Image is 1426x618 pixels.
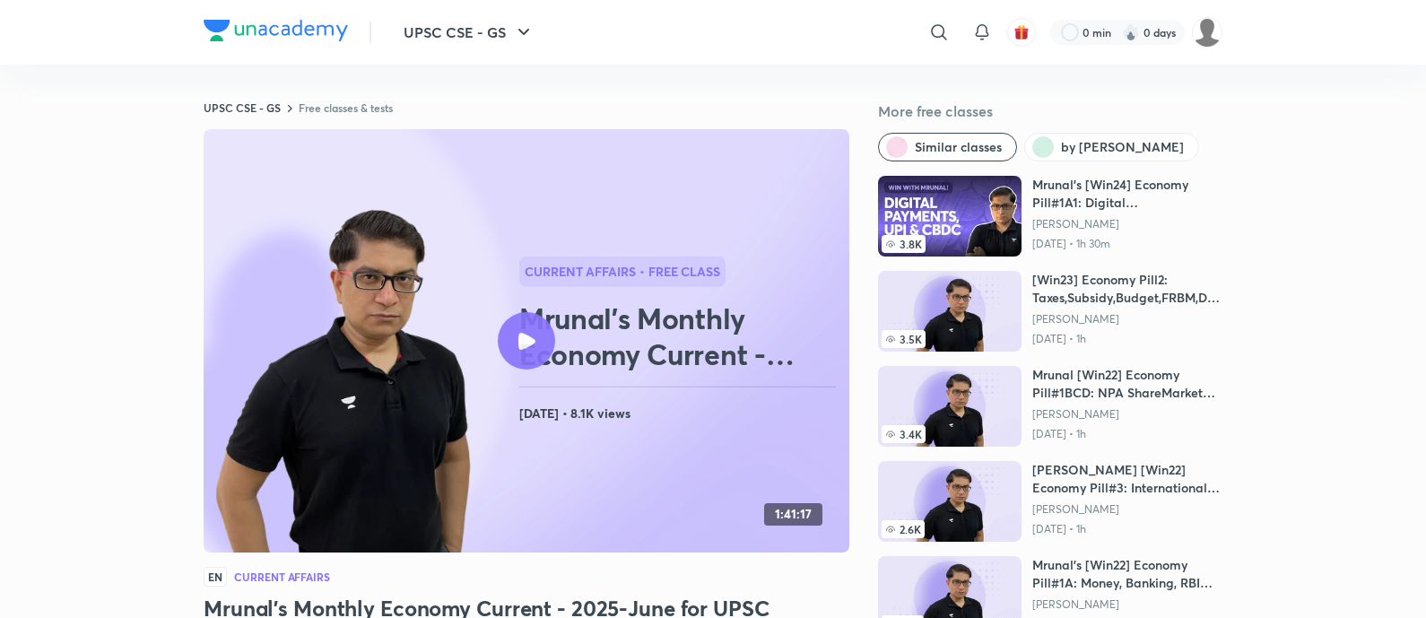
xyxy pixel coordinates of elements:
[1007,18,1036,47] button: avatar
[1032,502,1222,517] a: [PERSON_NAME]
[1032,522,1222,536] p: [DATE] • 1h
[204,567,227,587] span: EN
[882,235,926,253] span: 3.8K
[882,330,926,348] span: 3.5K
[1032,556,1222,592] h6: Mrunal's [Win22] Economy Pill#1A: Money, Banking, RBI Update
[1061,138,1184,156] span: by Mrunal Patel
[1032,176,1222,212] h6: Mrunal's [Win24] Economy Pill#1A1: Digital Payments,UPI,CBDC
[299,100,393,115] a: Free classes & tests
[1032,597,1222,612] a: [PERSON_NAME]
[1032,332,1222,346] p: [DATE] • 1h
[1032,427,1222,441] p: [DATE] • 1h
[1032,312,1222,326] a: [PERSON_NAME]
[519,300,842,372] h2: Mrunal's Monthly Economy Current - 2025-June for UPSC
[1032,271,1222,307] h6: [Win23] Economy Pill2: Taxes,Subsidy,Budget,FRBM,Disinvest
[204,20,348,46] a: Company Logo
[915,138,1002,156] span: Similar classes
[1032,237,1222,251] p: [DATE] • 1h 30m
[1032,366,1222,402] h6: Mrunal [Win22] Economy Pill#1BCD: NPA ShareMarket Insurance
[204,100,281,115] a: UPSC CSE - GS
[882,425,926,443] span: 3.4K
[1032,407,1222,422] a: [PERSON_NAME]
[204,20,348,41] img: Company Logo
[878,100,1222,122] h5: More free classes
[1024,133,1199,161] button: by Mrunal Patel
[1122,23,1140,41] img: streak
[519,402,842,425] h4: [DATE] • 8.1K views
[393,14,545,50] button: UPSC CSE - GS
[878,133,1017,161] button: Similar classes
[1013,24,1030,40] img: avatar
[1032,461,1222,497] h6: [PERSON_NAME] [Win22] Economy Pill#3: International Trade, BoP, CAD
[775,507,812,522] h4: 1:41:17
[1192,17,1222,48] img: Piali K
[234,571,330,582] h4: Current Affairs
[1032,217,1222,231] a: [PERSON_NAME]
[882,520,925,538] span: 2.6K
